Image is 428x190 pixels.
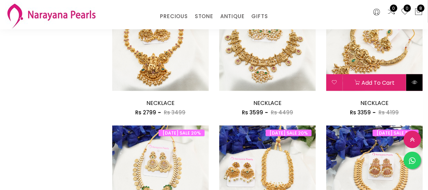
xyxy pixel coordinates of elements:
[242,109,263,116] span: Rs 3599
[251,11,268,22] a: GIFTS
[160,11,188,22] a: PRECIOUS
[387,8,396,17] a: 0
[146,99,175,107] a: NECKLACE
[266,130,312,136] span: [DATE] SALE 20%
[195,11,213,22] a: STONE
[253,99,282,107] a: NECKLACE
[404,5,411,12] span: 0
[406,74,423,91] button: Quick View
[379,109,399,116] span: Rs 4199
[220,11,245,22] a: ANTIQUE
[401,8,409,17] a: 0
[414,8,423,17] button: 8
[417,5,425,12] span: 8
[326,74,343,91] button: Add to wishlist
[135,109,156,116] span: Rs 2799
[350,109,371,116] span: Rs 3359
[271,109,293,116] span: Rs 4499
[360,99,389,107] a: NECKLACE
[390,5,397,12] span: 0
[373,130,419,136] span: [DATE] SALE 20%
[343,74,406,91] button: Add to cart
[164,109,185,116] span: Rs 3499
[159,130,205,136] span: [DATE] SALE 20%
